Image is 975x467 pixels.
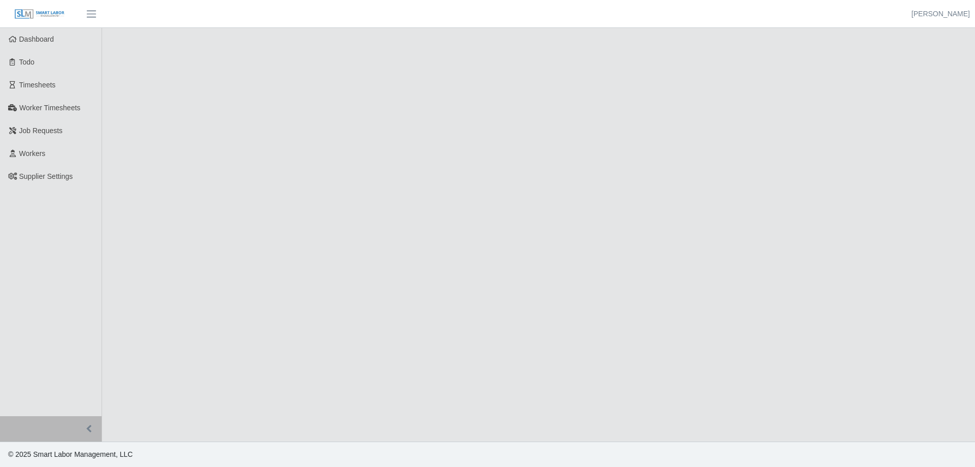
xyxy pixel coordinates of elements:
[8,450,133,458] span: © 2025 Smart Labor Management, LLC
[19,81,56,89] span: Timesheets
[19,149,46,158] span: Workers
[19,35,54,43] span: Dashboard
[19,172,73,180] span: Supplier Settings
[19,104,80,112] span: Worker Timesheets
[19,58,35,66] span: Todo
[19,127,63,135] span: Job Requests
[14,9,65,20] img: SLM Logo
[912,9,970,19] a: [PERSON_NAME]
